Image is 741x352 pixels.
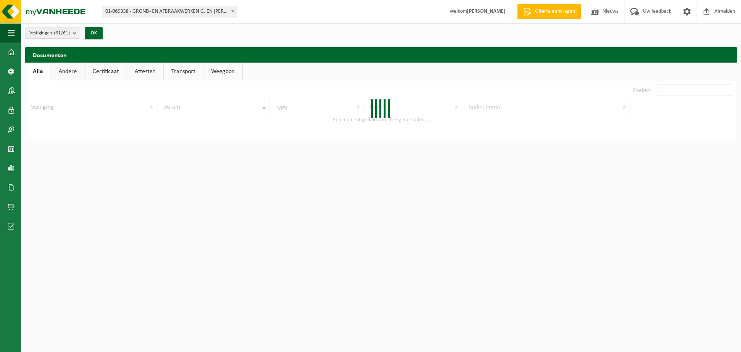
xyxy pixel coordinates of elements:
[25,63,51,80] a: Alle
[517,4,581,19] a: Offerte aanvragen
[85,27,103,39] button: OK
[54,31,70,36] count: (61/61)
[25,47,737,62] h2: Documenten
[127,63,163,80] a: Attesten
[533,8,577,15] span: Offerte aanvragen
[29,27,70,39] span: Vestigingen
[102,6,237,17] span: 01-069338 - GROND- EN AFBRAAKWERKEN G. EN A. DE MEUTER - TERNAT
[51,63,85,80] a: Andere
[467,9,506,14] strong: [PERSON_NAME]
[164,63,203,80] a: Transport
[203,63,242,80] a: Weegbon
[25,27,80,39] button: Vestigingen(61/61)
[85,63,127,80] a: Certificaat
